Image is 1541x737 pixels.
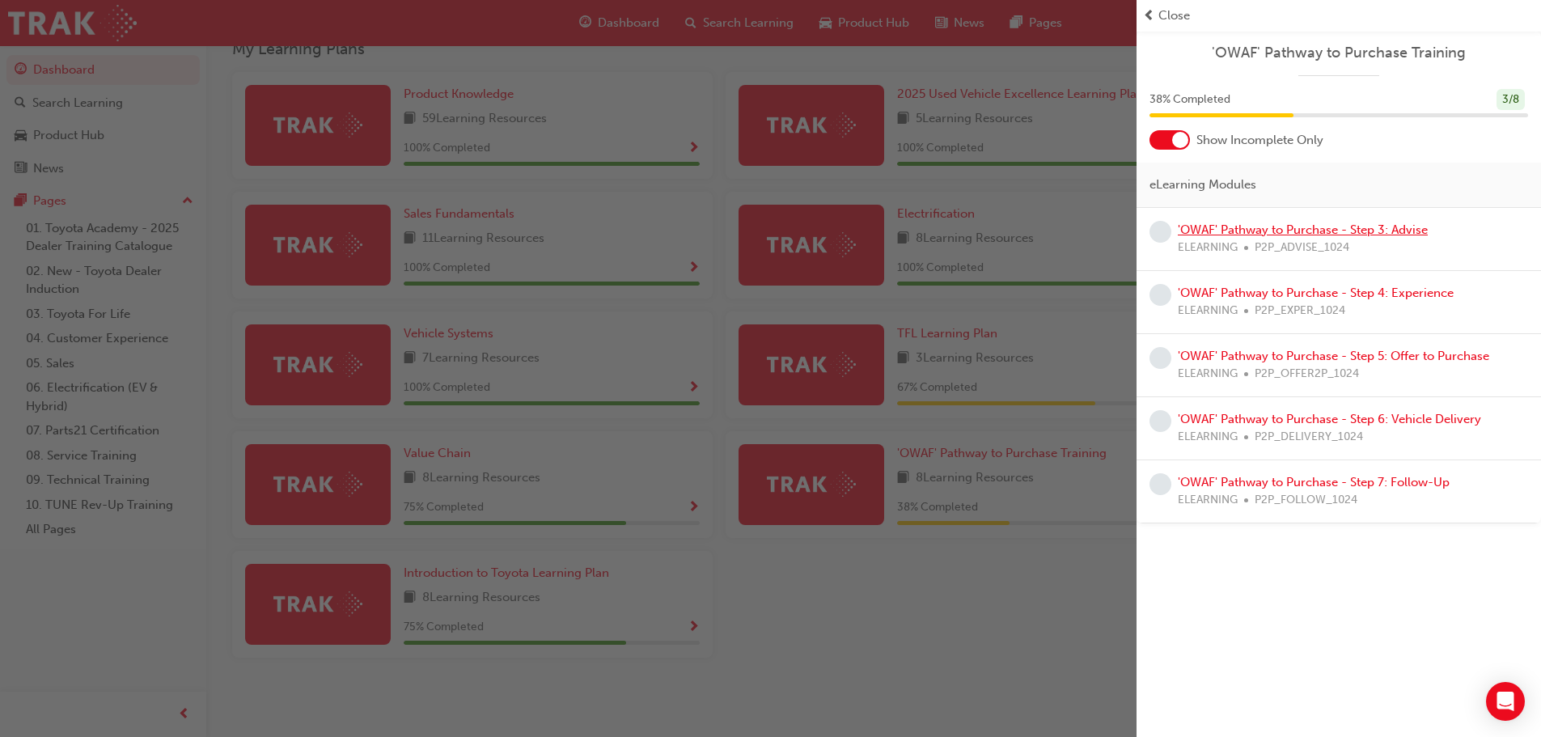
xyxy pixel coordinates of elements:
[1178,491,1238,510] span: ELEARNING
[1178,349,1489,363] a: 'OWAF' Pathway to Purchase - Step 5: Offer to Purchase
[1178,428,1238,447] span: ELEARNING
[1178,302,1238,320] span: ELEARNING
[1178,412,1481,426] a: 'OWAF' Pathway to Purchase - Step 6: Vehicle Delivery
[1149,284,1171,306] span: learningRecordVerb_NONE-icon
[1497,89,1525,111] div: 3 / 8
[1178,239,1238,257] span: ELEARNING
[1255,365,1359,383] span: P2P_OFFER2P_1024
[1178,286,1454,300] a: 'OWAF' Pathway to Purchase - Step 4: Experience
[1178,222,1428,237] a: 'OWAF' Pathway to Purchase - Step 3: Advise
[1143,6,1155,25] span: prev-icon
[1143,6,1535,25] button: prev-iconClose
[1158,6,1190,25] span: Close
[1255,491,1357,510] span: P2P_FOLLOW_1024
[1149,410,1171,432] span: learningRecordVerb_NONE-icon
[1149,221,1171,243] span: learningRecordVerb_NONE-icon
[1255,239,1349,257] span: P2P_ADVISE_1024
[1149,176,1256,194] span: eLearning Modules
[1149,347,1171,369] span: learningRecordVerb_NONE-icon
[1255,428,1363,447] span: P2P_DELIVERY_1024
[1178,475,1450,489] a: 'OWAF' Pathway to Purchase - Step 7: Follow-Up
[1196,131,1323,150] span: Show Incomplete Only
[1486,682,1525,721] div: Open Intercom Messenger
[1178,365,1238,383] span: ELEARNING
[1149,473,1171,495] span: learningRecordVerb_NONE-icon
[1149,91,1230,109] span: 38 % Completed
[1255,302,1345,320] span: P2P_EXPER_1024
[1149,44,1528,62] a: 'OWAF' Pathway to Purchase Training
